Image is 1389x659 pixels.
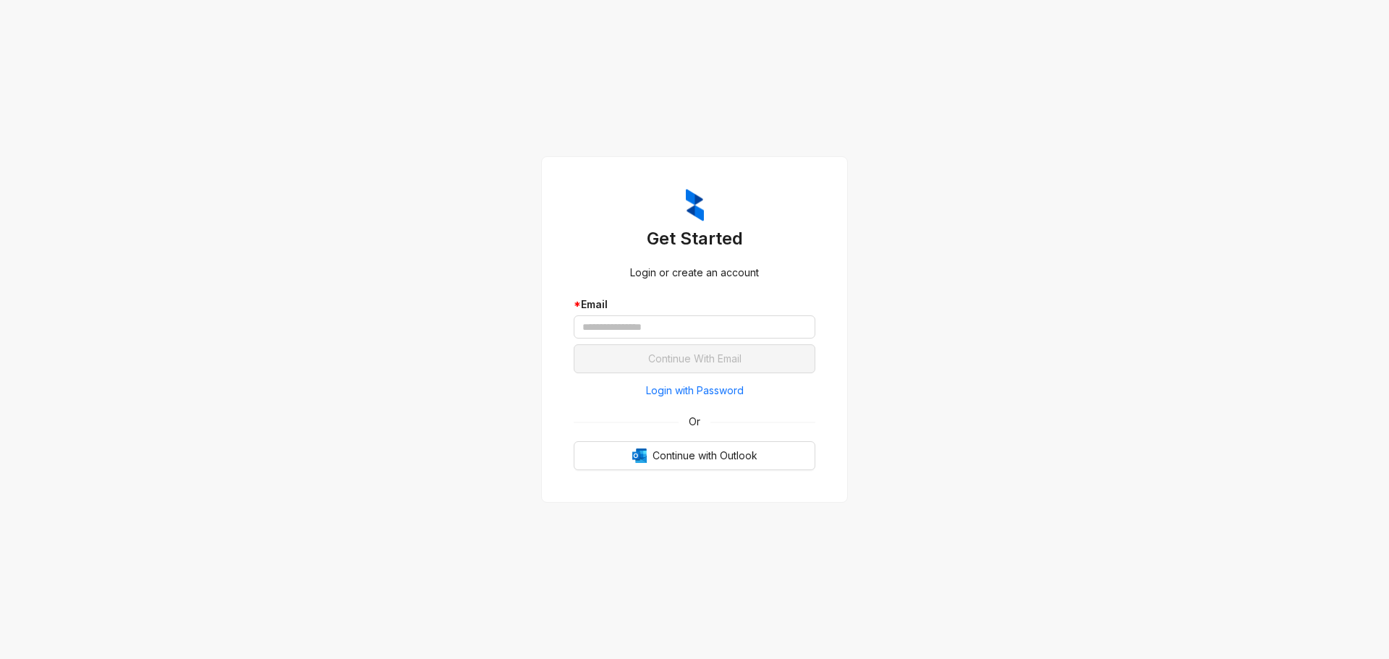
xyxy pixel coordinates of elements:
[574,441,815,470] button: OutlookContinue with Outlook
[686,189,704,222] img: ZumaIcon
[632,448,647,463] img: Outlook
[646,383,744,399] span: Login with Password
[574,265,815,281] div: Login or create an account
[679,414,710,430] span: Or
[574,297,815,313] div: Email
[653,448,757,464] span: Continue with Outlook
[574,379,815,402] button: Login with Password
[574,344,815,373] button: Continue With Email
[574,227,815,250] h3: Get Started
